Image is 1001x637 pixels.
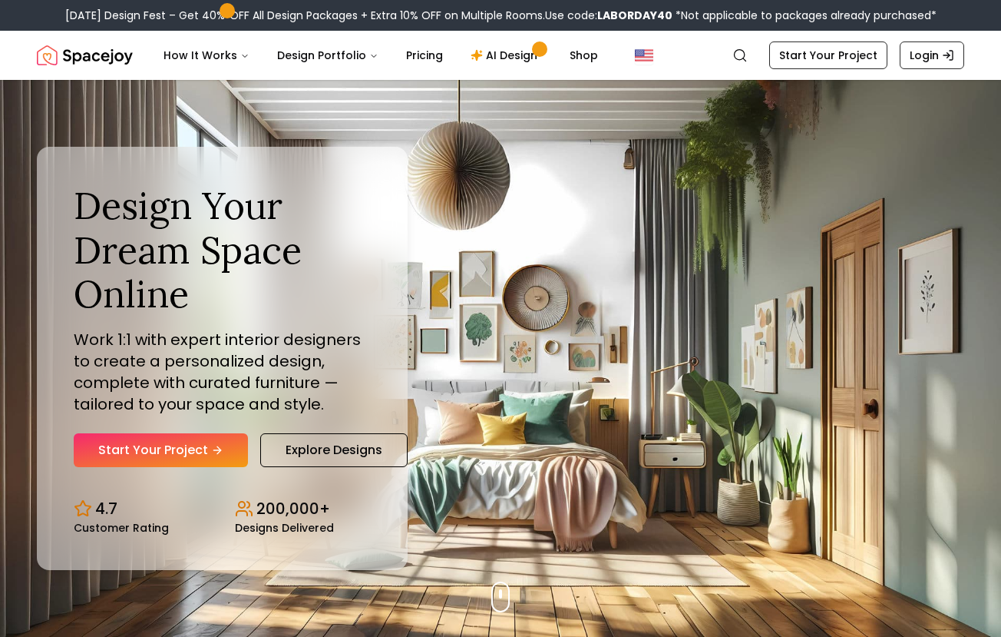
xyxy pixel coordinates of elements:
[545,8,672,23] span: Use code:
[37,31,964,80] nav: Global
[74,433,248,467] a: Start Your Project
[635,46,653,65] img: United States
[394,40,455,71] a: Pricing
[151,40,262,71] button: How It Works
[256,498,330,519] p: 200,000+
[900,41,964,69] a: Login
[74,329,371,415] p: Work 1:1 with expert interior designers to create a personalized design, complete with curated fu...
[37,40,133,71] img: Spacejoy Logo
[458,40,554,71] a: AI Design
[265,40,391,71] button: Design Portfolio
[65,8,937,23] div: [DATE] Design Fest – Get 40% OFF All Design Packages + Extra 10% OFF on Multiple Rooms.
[151,40,610,71] nav: Main
[95,498,117,519] p: 4.7
[74,184,371,317] h1: Design Your Dream Space Online
[260,433,408,467] a: Explore Designs
[597,8,672,23] b: LABORDAY40
[557,40,610,71] a: Shop
[37,40,133,71] a: Spacejoy
[74,486,371,533] div: Design stats
[235,523,334,533] small: Designs Delivered
[769,41,887,69] a: Start Your Project
[672,8,937,23] span: *Not applicable to packages already purchased*
[74,523,169,533] small: Customer Rating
